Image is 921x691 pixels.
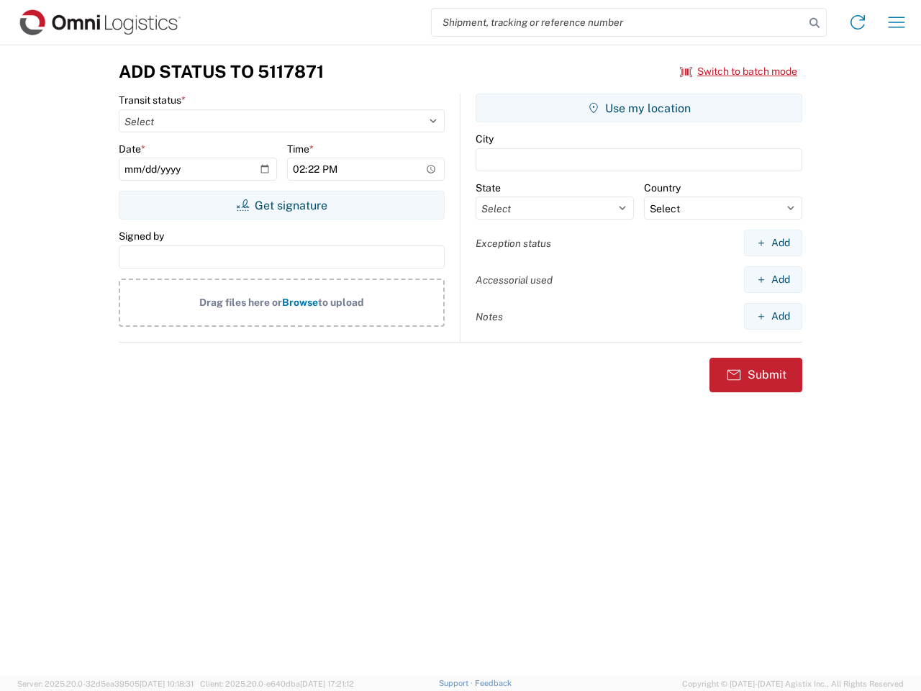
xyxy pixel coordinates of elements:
[744,303,802,330] button: Add
[744,266,802,293] button: Add
[476,237,551,250] label: Exception status
[119,143,145,155] label: Date
[476,274,553,286] label: Accessorial used
[680,60,797,83] button: Switch to batch mode
[140,679,194,688] span: [DATE] 10:18:31
[119,94,186,107] label: Transit status
[744,230,802,256] button: Add
[476,181,501,194] label: State
[432,9,804,36] input: Shipment, tracking or reference number
[318,297,364,308] span: to upload
[475,679,512,687] a: Feedback
[439,679,475,687] a: Support
[119,191,445,220] button: Get signature
[119,230,164,243] label: Signed by
[287,143,314,155] label: Time
[282,297,318,308] span: Browse
[644,181,681,194] label: Country
[199,297,282,308] span: Drag files here or
[17,679,194,688] span: Server: 2025.20.0-32d5ea39505
[119,61,324,82] h3: Add Status to 5117871
[300,679,354,688] span: [DATE] 17:21:12
[476,94,802,122] button: Use my location
[476,310,503,323] label: Notes
[476,132,494,145] label: City
[682,677,904,690] span: Copyright © [DATE]-[DATE] Agistix Inc., All Rights Reserved
[709,358,802,392] button: Submit
[200,679,354,688] span: Client: 2025.20.0-e640dba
